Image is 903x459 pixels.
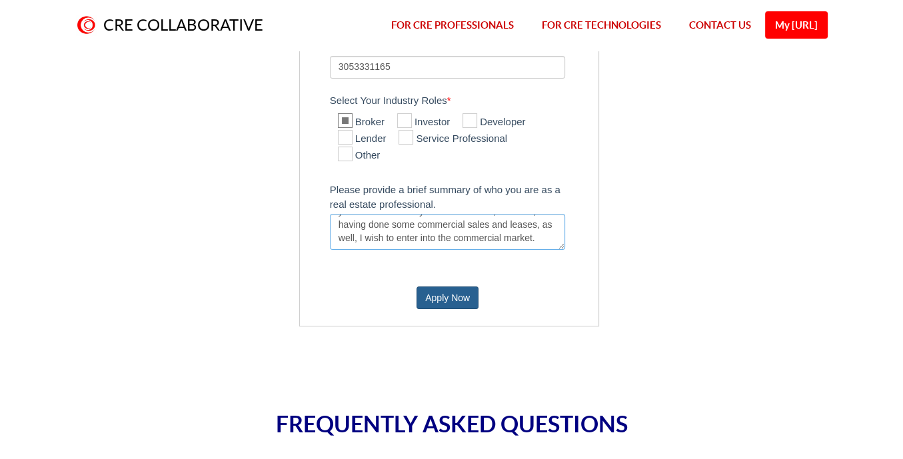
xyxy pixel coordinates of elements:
label: Investor [397,115,450,131]
a: My [URL] [765,11,828,39]
span: FREQUENTLY ASKED QUESTIONS [276,411,628,437]
label: Broker [338,115,385,131]
label: Please provide a brief summary of who you are as a real estate professional. [330,178,592,214]
label: Service Professional [399,131,507,147]
label: Lender [338,131,387,147]
button: Apply Now [417,286,478,309]
label: Developer [462,115,525,131]
label: Select Your Industry Roles [330,89,592,110]
label: Other [338,148,381,164]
